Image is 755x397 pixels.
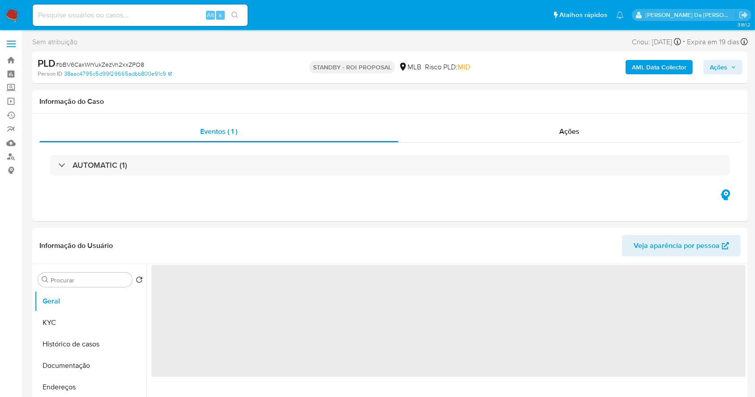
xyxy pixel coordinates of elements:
[38,56,56,70] b: PLD
[683,36,685,48] span: -
[39,97,741,106] h1: Informação do Caso
[399,62,421,72] div: MLB
[687,37,739,47] span: Expira em 19 dias
[646,11,736,19] p: patricia.varelo@mercadopago.com.br
[458,62,470,72] span: MID
[39,241,113,250] h1: Informação do Usuário
[73,160,127,170] h3: AUTOMATIC (1)
[634,235,720,256] span: Veja aparência por pessoa
[616,11,624,19] a: Notificações
[33,9,248,21] input: Pesquise usuários ou casos...
[34,290,146,312] button: Geral
[34,355,146,376] button: Documentação
[559,10,607,20] span: Atalhos rápidos
[42,276,49,283] button: Procurar
[219,11,222,19] span: s
[64,70,172,78] a: 38aac4795c5d99f29665adbb800e91c9
[51,276,129,284] input: Procurar
[309,61,395,73] p: STANDBY - ROI PROPOSAL
[136,276,143,286] button: Retornar ao pedido padrão
[151,265,746,377] span: ‌
[739,10,748,20] a: Sair
[56,60,144,69] span: # bBV6CaxWrYukZezVn2xxZPO8
[632,60,686,74] b: AML Data Collector
[560,126,580,137] span: Ações
[425,62,470,72] span: Risco PLD:
[50,155,730,175] div: AUTOMATIC (1)
[626,60,693,74] button: AML Data Collector
[226,9,244,21] button: search-icon
[704,60,742,74] button: Ações
[201,126,238,137] span: Eventos ( 1 )
[207,11,214,19] span: Alt
[710,60,727,74] span: Ações
[34,312,146,333] button: KYC
[622,235,741,256] button: Veja aparência por pessoa
[632,36,681,48] div: Criou: [DATE]
[34,333,146,355] button: Histórico de casos
[38,70,62,78] b: Person ID
[32,37,77,47] span: Sem atribuição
